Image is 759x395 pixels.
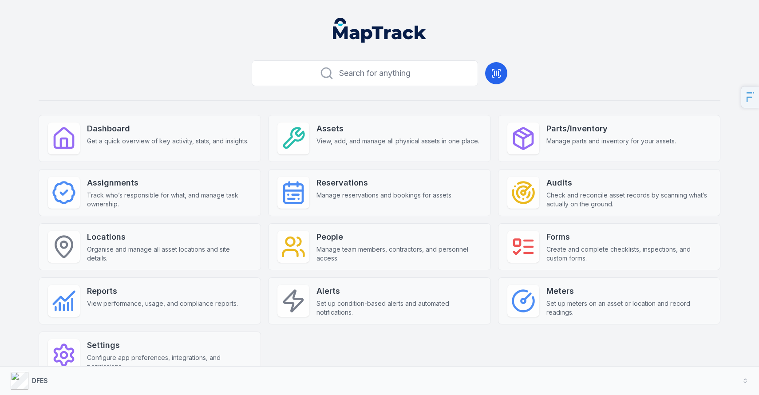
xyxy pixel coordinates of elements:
span: Set up meters on an asset or location and record readings. [546,299,711,317]
a: ReservationsManage reservations and bookings for assets. [268,169,490,216]
span: Set up condition-based alerts and automated notifications. [316,299,481,317]
strong: Alerts [316,285,481,297]
a: AssetsView, add, and manage all physical assets in one place. [268,115,490,162]
span: Create and complete checklists, inspections, and custom forms. [546,245,711,263]
span: Track who’s responsible for what, and manage task ownership. [87,191,252,209]
strong: Parts/Inventory [546,122,676,135]
strong: Assignments [87,177,252,189]
span: Search for anything [339,67,411,79]
strong: Settings [87,339,252,352]
strong: People [316,231,481,243]
a: PeopleManage team members, contractors, and personnel access. [268,223,490,270]
a: MetersSet up meters on an asset or location and record readings. [498,277,720,324]
span: Manage parts and inventory for your assets. [546,137,676,146]
strong: Assets [316,122,479,135]
strong: Locations [87,231,252,243]
span: View, add, and manage all physical assets in one place. [316,137,479,146]
a: Parts/InventoryManage parts and inventory for your assets. [498,115,720,162]
strong: Meters [546,285,711,297]
a: FormsCreate and complete checklists, inspections, and custom forms. [498,223,720,270]
span: Configure app preferences, integrations, and permissions. [87,353,252,371]
span: Organise and manage all asset locations and site details. [87,245,252,263]
span: Check and reconcile asset records by scanning what’s actually on the ground. [546,191,711,209]
a: ReportsView performance, usage, and compliance reports. [39,277,261,324]
a: SettingsConfigure app preferences, integrations, and permissions. [39,332,261,379]
strong: DFES [32,377,48,384]
a: AuditsCheck and reconcile asset records by scanning what’s actually on the ground. [498,169,720,216]
strong: Dashboard [87,122,249,135]
strong: Forms [546,231,711,243]
a: AssignmentsTrack who’s responsible for what, and manage task ownership. [39,169,261,216]
a: AlertsSet up condition-based alerts and automated notifications. [268,277,490,324]
a: LocationsOrganise and manage all asset locations and site details. [39,223,261,270]
strong: Reports [87,285,238,297]
strong: Audits [546,177,711,189]
button: Search for anything [252,60,478,86]
strong: Reservations [316,177,453,189]
nav: Global [319,18,440,43]
span: Manage team members, contractors, and personnel access. [316,245,481,263]
a: DashboardGet a quick overview of key activity, stats, and insights. [39,115,261,162]
span: Get a quick overview of key activity, stats, and insights. [87,137,249,146]
span: View performance, usage, and compliance reports. [87,299,238,308]
span: Manage reservations and bookings for assets. [316,191,453,200]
